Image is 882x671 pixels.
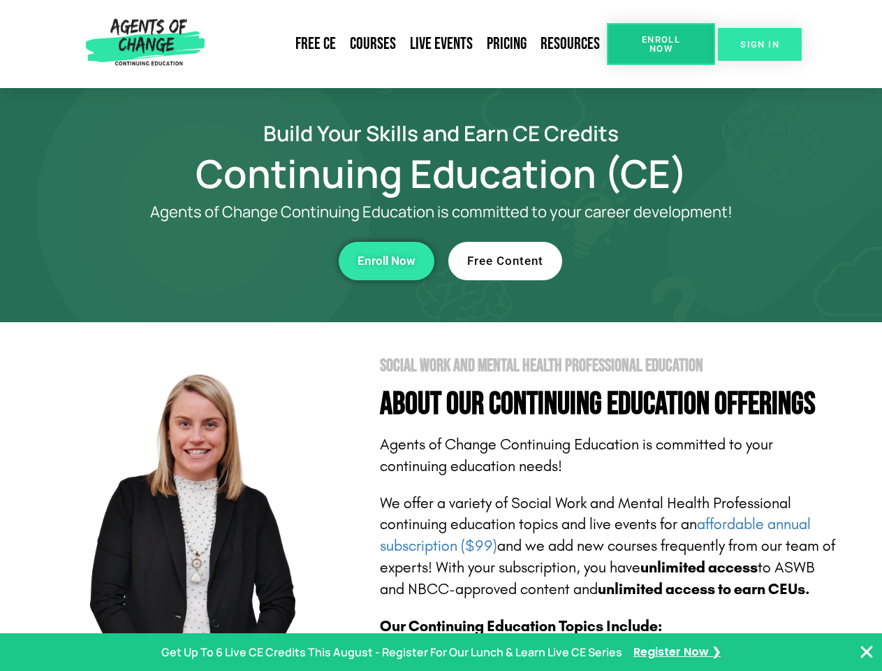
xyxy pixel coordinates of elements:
a: SIGN IN [718,28,802,61]
p: Agents of Change Continuing Education is committed to your career development! [99,203,784,221]
span: Enroll Now [358,255,416,267]
a: Courses [343,28,403,60]
a: Register Now ❯ [633,642,721,663]
b: Our Continuing Education Topics Include: [380,617,662,635]
a: Pricing [480,28,534,60]
span: Enroll Now [629,35,693,53]
span: Agents of Change Continuing Education is committed to your continuing education needs! [380,435,773,475]
a: Enroll Now [607,23,715,65]
button: Close Banner [858,644,875,661]
h2: Social Work and Mental Health Professional Education [380,357,839,375]
a: Free Content [448,242,562,280]
b: unlimited access [640,558,758,577]
a: Free CE [288,28,343,60]
span: SIGN IN [740,40,779,49]
nav: Menu [210,28,607,60]
b: unlimited access to earn CEUs. [598,580,810,598]
span: Free Content [467,255,543,267]
h1: Continuing Education (CE) [43,157,839,189]
h2: Build Your Skills and Earn CE Credits [43,123,839,143]
a: Resources [534,28,607,60]
a: Enroll Now [339,242,434,280]
a: Live Events [403,28,480,60]
p: Get Up To 6 Live CE Credits This August - Register For Our Lunch & Learn Live CE Series [161,642,622,663]
p: We offer a variety of Social Work and Mental Health Professional continuing education topics and ... [380,493,839,600]
h4: About Our Continuing Education Offerings [380,389,839,420]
